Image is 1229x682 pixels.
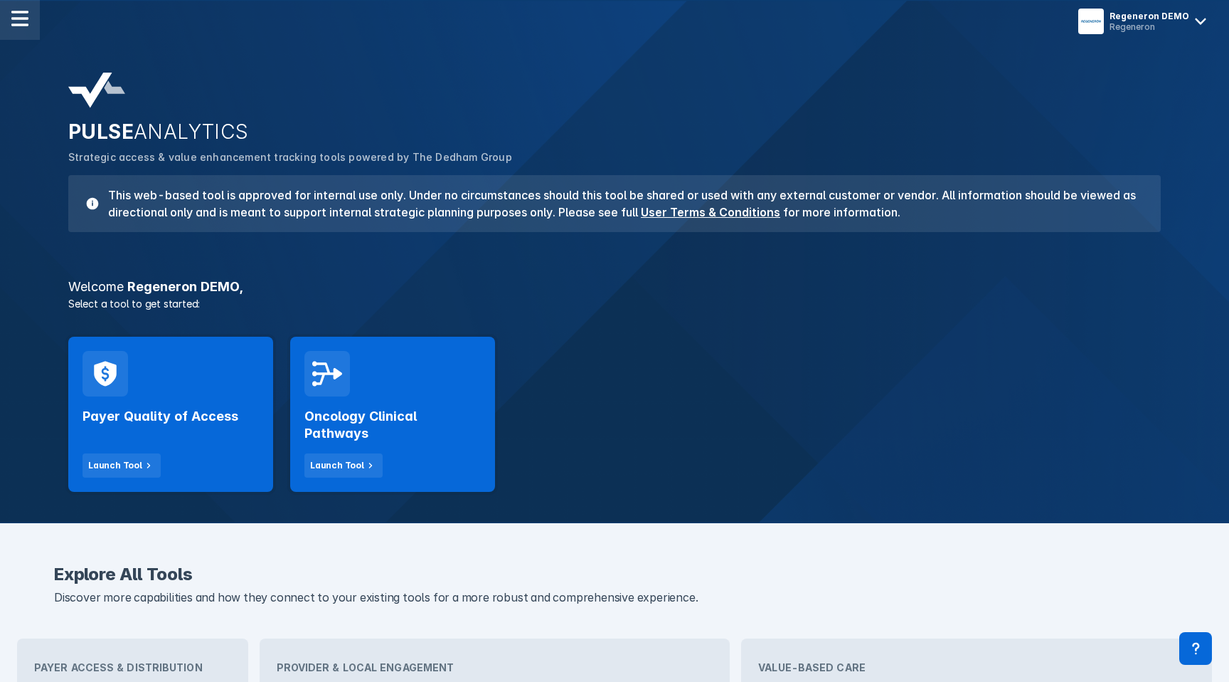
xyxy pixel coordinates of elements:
[54,566,1175,583] h2: Explore All Tools
[304,408,481,442] h2: Oncology Clinical Pathways
[83,408,238,425] h2: Payer Quality of Access
[304,453,383,478] button: Launch Tool
[68,73,125,108] img: pulse-analytics-logo
[68,337,273,492] a: Payer Quality of AccessLaunch Tool
[83,453,161,478] button: Launch Tool
[88,459,142,472] div: Launch Tool
[310,459,364,472] div: Launch Tool
[60,296,1169,311] p: Select a tool to get started:
[1110,21,1189,32] div: Regeneron
[290,337,495,492] a: Oncology Clinical PathwaysLaunch Tool
[641,205,780,219] a: User Terms & Conditions
[1110,11,1189,21] div: Regeneron DEMO
[134,120,249,144] span: ANALYTICS
[60,280,1169,293] h3: Regeneron DEMO ,
[68,279,124,294] span: Welcome
[11,10,28,27] img: menu--horizontal.svg
[100,187,1144,221] h3: This web-based tool is approved for internal use only. Under no circumstances should this tool be...
[1081,11,1101,31] img: menu button
[68,149,1161,165] p: Strategic access & value enhancement tracking tools powered by The Dedham Group
[1179,632,1212,665] div: Contact Support
[68,120,1161,144] h2: PULSE
[54,589,1175,607] p: Discover more capabilities and how they connect to your existing tools for a more robust and comp...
